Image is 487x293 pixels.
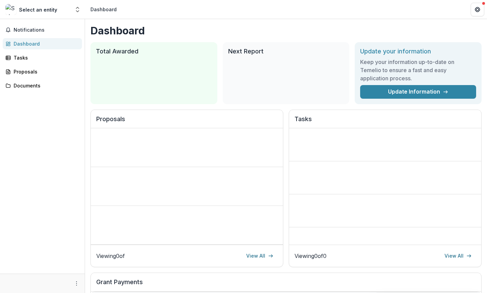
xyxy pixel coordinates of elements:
button: Notifications [3,25,82,35]
h2: Total Awarded [96,48,212,55]
button: Open entity switcher [73,3,82,16]
h2: Tasks [295,115,476,128]
a: Documents [3,80,82,91]
span: Notifications [14,27,79,33]
a: View All [242,250,278,261]
div: Dashboard [90,6,117,13]
p: Viewing 0 of [96,252,125,260]
div: Tasks [14,54,77,61]
div: Documents [14,82,77,89]
button: More [72,279,81,288]
a: Tasks [3,52,82,63]
nav: breadcrumb [88,4,119,14]
button: Get Help [471,3,484,16]
a: Proposals [3,66,82,77]
h2: Update your information [360,48,476,55]
img: Select an entity [5,4,16,15]
h3: Keep your information up-to-date on Temelio to ensure a fast and easy application process. [360,58,476,82]
div: Proposals [14,68,77,75]
div: Dashboard [14,40,77,47]
h2: Proposals [96,115,278,128]
h1: Dashboard [90,25,482,37]
a: Dashboard [3,38,82,49]
h2: Next Report [228,48,344,55]
a: Update Information [360,85,476,99]
a: View All [440,250,476,261]
h2: Grant Payments [96,278,476,291]
div: Select an entity [19,6,57,13]
p: Viewing 0 of 0 [295,252,326,260]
